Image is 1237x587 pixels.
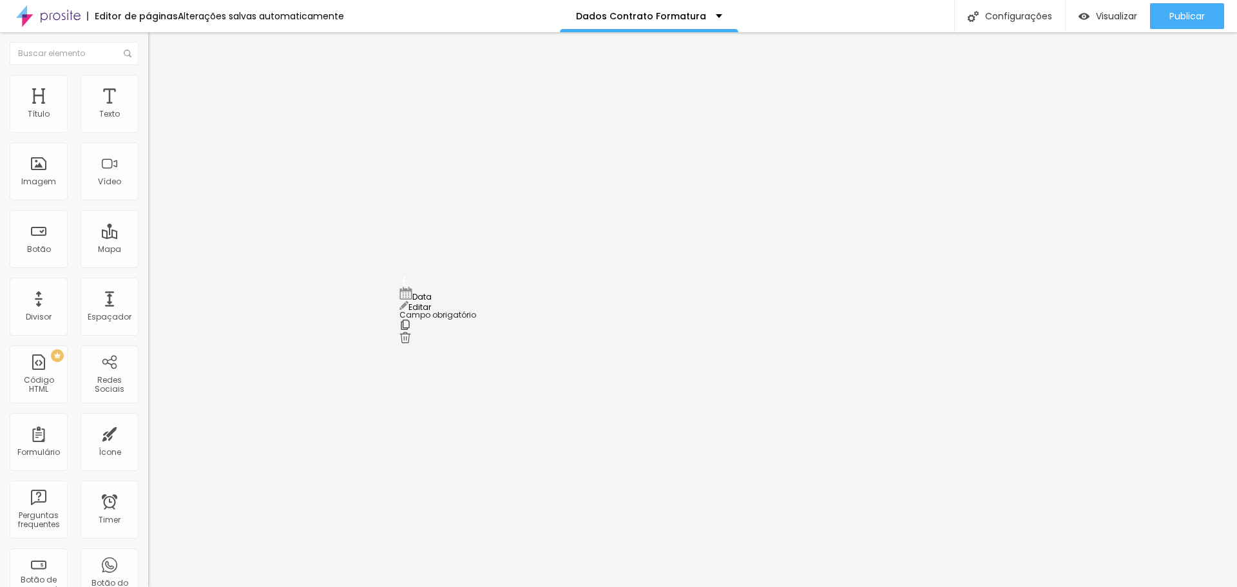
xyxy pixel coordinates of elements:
div: Perguntas frequentes [13,511,64,530]
div: Título [28,110,50,119]
div: Redes Sociais [84,376,135,394]
div: Timer [99,515,120,524]
div: Espaçador [88,313,131,322]
span: Publicar [1169,11,1205,21]
div: Vídeo [98,177,121,186]
div: Editor de páginas [87,12,178,21]
img: Icone [124,50,131,57]
div: Código HTML [13,376,64,394]
div: Texto [99,110,120,119]
img: view-1.svg [1079,11,1089,22]
div: Divisor [26,313,52,322]
p: Dados Contrato Formatura [576,12,706,21]
div: Alterações salvas automaticamente [178,12,344,21]
div: Ícone [99,448,121,457]
button: Visualizar [1066,3,1150,29]
div: Imagem [21,177,56,186]
button: Publicar [1150,3,1224,29]
div: Mapa [98,245,121,254]
input: Buscar elemento [10,42,139,65]
div: Botão [27,245,51,254]
div: Formulário [17,448,60,457]
img: Icone [968,11,979,22]
iframe: Editor [148,32,1237,587]
span: Visualizar [1096,11,1137,21]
